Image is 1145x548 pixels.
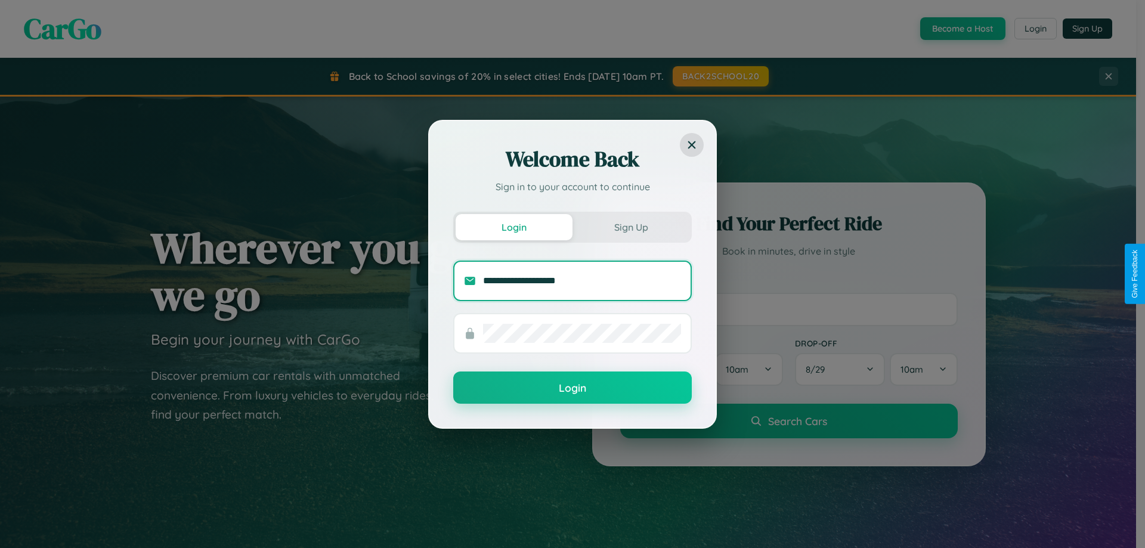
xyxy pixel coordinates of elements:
[572,214,689,240] button: Sign Up
[453,371,692,404] button: Login
[453,179,692,194] p: Sign in to your account to continue
[453,145,692,174] h2: Welcome Back
[456,214,572,240] button: Login
[1131,250,1139,298] div: Give Feedback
